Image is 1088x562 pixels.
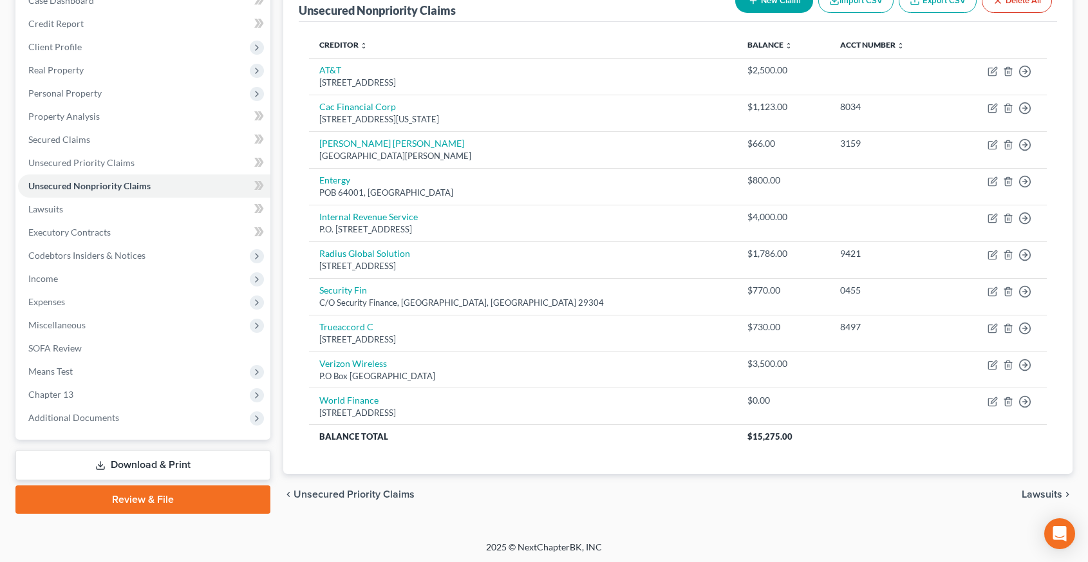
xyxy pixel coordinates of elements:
[28,203,63,214] span: Lawsuits
[28,412,119,423] span: Additional Documents
[283,489,415,500] button: chevron_left Unsecured Priority Claims
[18,221,270,244] a: Executory Contracts
[747,357,819,370] div: $3,500.00
[319,333,727,346] div: [STREET_ADDRESS]
[319,260,727,272] div: [STREET_ADDRESS]
[897,42,905,50] i: unfold_more
[747,100,819,113] div: $1,123.00
[840,284,939,297] div: 0455
[319,174,350,185] a: Entergy
[785,42,793,50] i: unfold_more
[319,223,727,236] div: P.O. [STREET_ADDRESS]
[319,101,396,112] a: Cac Financial Corp
[747,174,819,187] div: $800.00
[747,321,819,333] div: $730.00
[747,247,819,260] div: $1,786.00
[840,247,939,260] div: 9421
[319,321,373,332] a: Trueaccord C
[18,151,270,174] a: Unsecured Priority Claims
[15,450,270,480] a: Download & Print
[15,485,270,514] a: Review & File
[840,137,939,150] div: 3159
[319,187,727,199] div: POB 64001, [GEOGRAPHIC_DATA]
[319,150,727,162] div: [GEOGRAPHIC_DATA][PERSON_NAME]
[747,431,793,442] span: $15,275.00
[319,395,379,406] a: World Finance
[28,157,135,168] span: Unsecured Priority Claims
[319,358,387,369] a: Verizon Wireless
[28,111,100,122] span: Property Analysis
[747,284,819,297] div: $770.00
[28,342,82,353] span: SOFA Review
[1022,489,1073,500] button: Lawsuits chevron_right
[747,394,819,407] div: $0.00
[18,174,270,198] a: Unsecured Nonpriority Claims
[299,3,456,18] div: Unsecured Nonpriority Claims
[294,489,415,500] span: Unsecured Priority Claims
[319,138,464,149] a: [PERSON_NAME] [PERSON_NAME]
[28,319,86,330] span: Miscellaneous
[747,64,819,77] div: $2,500.00
[1062,489,1073,500] i: chevron_right
[28,227,111,238] span: Executory Contracts
[283,489,294,500] i: chevron_left
[28,389,73,400] span: Chapter 13
[28,88,102,98] span: Personal Property
[28,134,90,145] span: Secured Claims
[28,366,73,377] span: Means Test
[319,285,367,295] a: Security Fin
[747,40,793,50] a: Balance unfold_more
[28,41,82,52] span: Client Profile
[747,211,819,223] div: $4,000.00
[28,250,145,261] span: Codebtors Insiders & Notices
[309,425,738,448] th: Balance Total
[319,211,418,222] a: Internal Revenue Service
[18,12,270,35] a: Credit Report
[18,105,270,128] a: Property Analysis
[28,180,151,191] span: Unsecured Nonpriority Claims
[1044,518,1075,549] div: Open Intercom Messenger
[28,64,84,75] span: Real Property
[28,296,65,307] span: Expenses
[28,273,58,284] span: Income
[319,407,727,419] div: [STREET_ADDRESS]
[360,42,368,50] i: unfold_more
[28,18,84,29] span: Credit Report
[18,198,270,221] a: Lawsuits
[319,64,341,75] a: AT&T
[840,100,939,113] div: 8034
[18,128,270,151] a: Secured Claims
[840,321,939,333] div: 8497
[319,40,368,50] a: Creditor unfold_more
[747,137,819,150] div: $66.00
[319,248,410,259] a: Radius Global Solution
[840,40,905,50] a: Acct Number unfold_more
[319,297,727,309] div: C/O Security Finance, [GEOGRAPHIC_DATA], [GEOGRAPHIC_DATA] 29304
[319,113,727,126] div: [STREET_ADDRESS][US_STATE]
[18,337,270,360] a: SOFA Review
[1022,489,1062,500] span: Lawsuits
[319,370,727,382] div: P.O Box [GEOGRAPHIC_DATA]
[319,77,727,89] div: [STREET_ADDRESS]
